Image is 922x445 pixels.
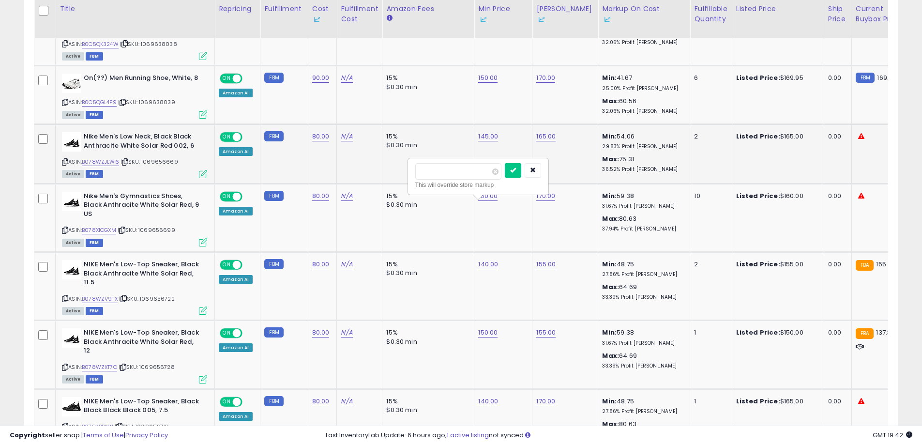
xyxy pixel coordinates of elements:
div: ASIN: [62,74,207,118]
b: Listed Price: [736,328,780,337]
div: 15% [386,397,467,406]
div: Cost [312,4,333,24]
a: Privacy Policy [125,430,168,440]
a: 165.00 [536,132,556,141]
div: $0.30 min [386,338,467,346]
span: ON [221,398,233,406]
span: ON [221,192,233,200]
span: | SKU: 1069638038 [120,40,177,48]
div: $0.30 min [386,83,467,92]
p: 25.00% Profit [PERSON_NAME] [602,85,682,92]
div: $0.30 min [386,406,467,414]
small: FBA [856,260,874,271]
img: InventoryLab Logo [312,15,322,24]
div: 75.31 [602,155,682,173]
div: Amazon AI [219,147,253,156]
img: 31QV+lENAwL._SL40_.jpg [62,132,81,152]
div: 15% [386,132,467,141]
div: $150.00 [736,328,816,337]
img: 41se1L1M0uL._SL40_.jpg [62,397,81,416]
div: This will override store markup [415,180,541,190]
div: $165.00 [736,397,816,406]
div: ASIN: [62,192,207,246]
div: $155.00 [736,260,816,269]
div: Some or all of the values in this column are provided from Inventory Lab. [536,14,594,24]
div: Fulfillment [264,4,303,14]
small: FBM [856,73,875,83]
small: FBM [264,131,283,141]
span: All listings currently available for purchase on Amazon [62,52,84,61]
span: OFF [241,75,257,83]
b: Min: [602,260,617,269]
div: Amazon AI [219,343,253,352]
a: 155.00 [536,260,556,269]
img: InventoryLab Logo [536,15,546,24]
span: 169.95 [877,73,896,82]
div: 0.00 [828,260,844,269]
img: InventoryLab Logo [478,15,488,24]
a: 80.00 [312,328,330,338]
a: B078X1CGXM [82,226,116,234]
div: 59.38 [602,192,682,210]
a: 150.00 [478,73,498,83]
p: 31.67% Profit [PERSON_NAME] [602,203,682,210]
div: 64.69 [602,352,682,369]
span: FBM [86,170,103,178]
div: $0.30 min [386,200,467,209]
span: 155 [876,260,886,269]
span: | SKU: 1069656669 [121,158,178,166]
b: Nike Men's Gymnastics Shoes, Black Anthracite White Solar Red, 9 US [84,192,201,221]
div: Current Buybox Price [856,4,906,24]
div: Amazon AI [219,412,253,421]
a: 150.00 [478,191,498,201]
a: N/A [341,73,352,83]
p: 36.52% Profit [PERSON_NAME] [602,166,682,173]
div: Some or all of the values in this column are provided from Inventory Lab. [478,14,528,24]
div: Min Price [478,4,528,24]
b: NIKE Men's Low-Top Sneaker, Black Black Anthracite White Solar Red, 12 [84,328,201,358]
div: 1 [694,397,724,406]
a: B0C5QK324W [82,40,119,48]
a: 80.00 [312,260,330,269]
b: Min: [602,191,617,200]
div: Amazon AI [219,207,253,215]
img: 31QV+lENAwL._SL40_.jpg [62,328,81,348]
div: 41.67 [602,74,682,92]
div: 0.00 [828,74,844,82]
div: 0.00 [828,397,844,406]
p: 27.86% Profit [PERSON_NAME] [602,408,682,415]
b: Listed Price: [736,73,780,82]
span: | SKU: 1069656728 [119,363,175,371]
span: | SKU: 1069638039 [118,98,175,106]
b: NIKE Men's Low-Top Sneaker, Black Black Black Black 005, 7.5 [84,397,201,417]
div: seller snap | | [10,431,168,440]
div: ASIN: [62,328,207,382]
div: $0.30 min [386,269,467,277]
p: 32.06% Profit [PERSON_NAME] [602,39,682,46]
span: FBM [86,111,103,119]
a: B078WZV9TX [82,295,118,303]
div: 2 [694,260,724,269]
div: 2 [694,132,724,141]
a: N/A [341,397,352,406]
div: 60.56 [602,97,682,115]
small: FBM [264,73,283,83]
span: ON [221,75,233,83]
a: 140.00 [478,397,498,406]
b: Max: [602,96,619,106]
span: All listings currently available for purchase on Amazon [62,375,84,384]
p: 29.83% Profit [PERSON_NAME] [602,143,682,150]
a: 90.00 [312,73,330,83]
a: Terms of Use [83,430,124,440]
div: 10 [694,192,724,200]
small: FBM [264,396,283,406]
small: FBA [856,328,874,339]
strong: Copyright [10,430,45,440]
span: OFF [241,398,257,406]
div: [PERSON_NAME] [536,4,594,24]
b: Max: [602,351,619,360]
span: FBM [86,307,103,315]
div: 15% [386,328,467,337]
p: 31.67% Profit [PERSON_NAME] [602,340,682,347]
span: ON [221,133,233,141]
